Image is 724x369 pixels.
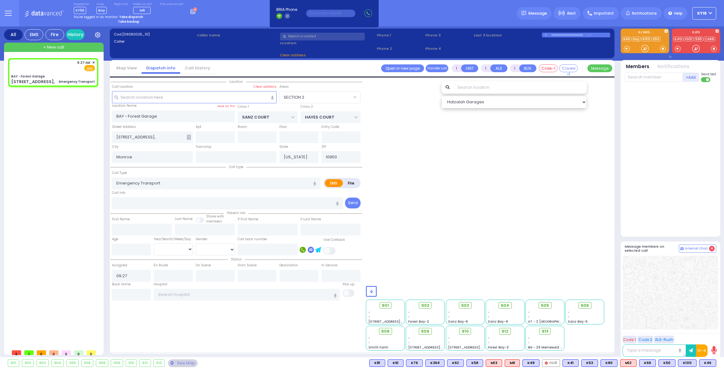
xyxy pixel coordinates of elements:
[43,44,64,50] span: + New call
[126,360,137,367] div: 910
[488,319,508,324] span: Sanz Bay-4
[112,124,136,129] label: Street Address
[114,32,195,37] label: Cad:
[168,359,197,367] div: See map
[522,359,539,367] div: K49
[62,350,71,355] span: 0
[542,328,549,334] span: 913
[254,84,277,89] label: Clear address
[133,2,153,6] label: Medic on call
[238,263,257,268] label: From Scene
[276,7,297,12] span: BRIA Phone
[381,64,424,72] a: Open in new page
[11,74,45,79] div: BAY - Forest Garage
[59,79,95,84] div: Emergency Transport
[238,104,249,109] label: Cross 1
[238,237,267,242] label: Call back number
[96,360,108,367] div: 908
[142,65,180,71] a: Dispatch info
[280,40,375,46] label: Location
[448,340,450,345] span: -
[421,302,429,309] span: 902
[154,289,339,301] input: Search hospital
[447,359,464,367] div: BLS
[112,170,127,175] label: Call Type
[92,60,95,65] span: ✕
[587,64,612,72] button: Message
[238,124,247,129] label: Room
[639,359,656,367] div: K69
[545,362,548,365] img: red-radio-icon.svg
[581,302,589,309] span: 906
[140,360,151,367] div: 912
[37,360,49,367] div: 903
[217,104,235,108] label: Save as POI
[388,359,404,367] div: K61
[658,359,675,367] div: BLS
[368,319,427,324] span: [STREET_ADDRESS][PERSON_NAME]
[672,31,720,35] label: KJFD
[301,217,321,222] label: P Last Name
[25,9,66,17] img: Logo
[325,179,343,187] label: EMS
[112,263,127,268] label: Assigned
[86,350,96,355] span: 0
[196,263,211,268] label: On Scene
[4,29,23,40] div: All
[623,336,637,343] button: Code 1
[447,359,464,367] div: K62
[368,310,370,315] span: -
[488,336,490,340] span: -
[673,37,683,41] a: KJFD
[388,359,404,367] div: BLS
[581,359,598,367] div: BLS
[408,340,410,345] span: -
[306,10,355,17] input: (000)000-00000
[408,315,410,319] span: -
[683,72,699,82] button: +Add
[408,336,410,340] span: -
[22,360,34,367] div: 902
[114,2,128,6] label: Night unit
[345,198,361,208] button: Send
[112,237,118,242] label: Age
[197,33,278,38] label: Caller name
[408,310,410,315] span: -
[448,345,507,350] span: [STREET_ADDRESS][PERSON_NAME]
[119,15,143,19] strong: Take dispatch
[488,310,490,315] span: -
[66,29,85,40] a: History
[226,79,246,84] span: Location
[160,2,183,6] label: Fire units on call
[699,359,716,367] div: K46
[425,359,445,367] div: BLS
[284,94,304,100] span: SECTION 2
[122,32,150,37] span: [09082025_10]
[528,345,563,350] span: BG - 29 Merriewold S.
[541,302,549,309] span: 905
[521,11,526,16] img: message.svg
[568,310,570,315] span: -
[279,124,287,129] label: Floor
[324,237,345,242] label: Use Callback
[620,359,637,367] div: ALS
[425,33,472,38] span: Phone 3
[680,247,684,250] img: comment-alt.png
[505,359,520,367] div: ALS KJ
[563,359,579,367] div: BLS
[112,65,142,71] a: Map View
[699,359,716,367] div: BLS
[528,10,547,16] span: Message
[280,91,352,103] span: SECTION 2
[652,37,661,41] a: K50
[77,60,90,65] span: 9:27 AM
[154,263,168,268] label: En Route
[154,237,193,242] div: Year/Month/Week/Day
[542,359,560,367] div: FD31
[52,360,64,367] div: 904
[112,282,131,287] label: Back Home
[674,11,683,16] span: Help
[67,360,78,367] div: 905
[406,359,423,367] div: K76
[154,282,167,287] label: Hospital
